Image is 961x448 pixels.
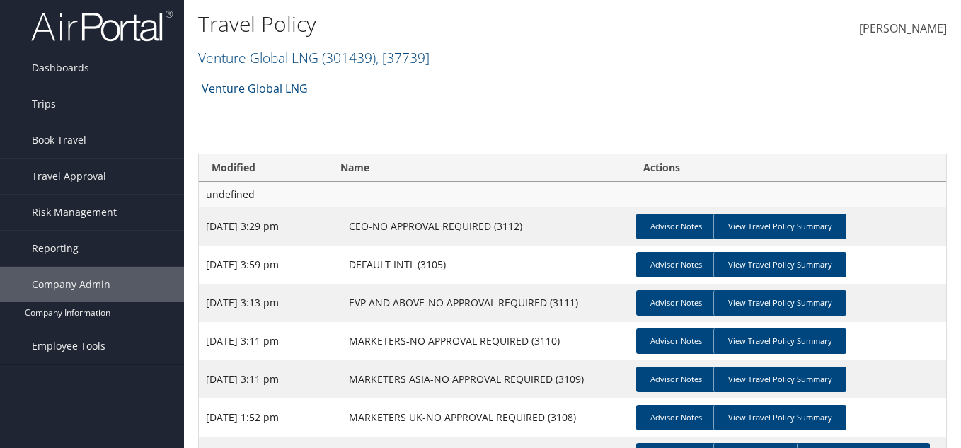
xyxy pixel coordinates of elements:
[713,328,846,354] a: View Travel Policy Summary
[323,207,631,246] td: CEO-NO APPROVAL REQUIRED (3112)
[32,231,79,266] span: Reporting
[198,48,430,67] a: Venture Global LNG
[202,74,308,103] a: Venture Global LNG
[636,367,716,392] a: Advisor Notes
[636,290,716,316] a: Advisor Notes
[199,284,323,322] td: [DATE] 3:13 pm
[859,21,947,36] span: [PERSON_NAME]
[323,284,631,322] td: EVP AND ABOVE-NO APPROVAL REQUIRED (3111)
[859,7,947,51] a: [PERSON_NAME]
[636,405,716,430] a: Advisor Notes
[32,159,106,194] span: Travel Approval
[323,154,631,182] th: Name: activate to sort column ascending
[323,398,631,437] td: MARKETERS UK-NO APPROVAL REQUIRED (3108)
[636,214,716,239] a: Advisor Notes
[713,367,846,392] a: View Travel Policy Summary
[636,252,716,277] a: Advisor Notes
[32,86,56,122] span: Trips
[713,290,846,316] a: View Travel Policy Summary
[636,328,716,354] a: Advisor Notes
[631,154,946,182] th: Actions
[713,214,846,239] a: View Travel Policy Summary
[199,322,323,360] td: [DATE] 3:11 pm
[32,122,86,158] span: Book Travel
[199,398,323,437] td: [DATE] 1:52 pm
[199,360,323,398] td: [DATE] 3:11 pm
[199,207,323,246] td: [DATE] 3:29 pm
[32,195,117,230] span: Risk Management
[323,360,631,398] td: MARKETERS ASIA-NO APPROVAL REQUIRED (3109)
[713,405,846,430] a: View Travel Policy Summary
[31,9,173,42] img: airportal-logo.png
[322,48,376,67] span: ( 301439 )
[198,9,697,39] h1: Travel Policy
[199,154,323,182] th: Modified: activate to sort column ascending
[32,328,105,364] span: Employee Tools
[713,252,846,277] a: View Travel Policy Summary
[199,246,323,284] td: [DATE] 3:59 pm
[32,267,110,302] span: Company Admin
[376,48,430,67] span: , [ 37739 ]
[323,322,631,360] td: MARKETERS-NO APPROVAL REQUIRED (3110)
[32,50,89,86] span: Dashboards
[199,182,946,207] td: undefined
[323,246,631,284] td: DEFAULT INTL (3105)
